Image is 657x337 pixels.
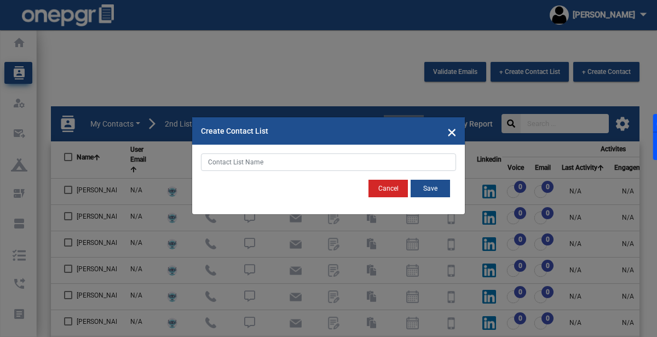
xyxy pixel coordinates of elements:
input: Contact List Name [201,153,456,171]
button: Save [411,180,450,197]
button: Close [447,122,457,140]
span: × [447,121,457,141]
span: Create Contact List [201,122,268,140]
button: Cancel [368,180,408,197]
